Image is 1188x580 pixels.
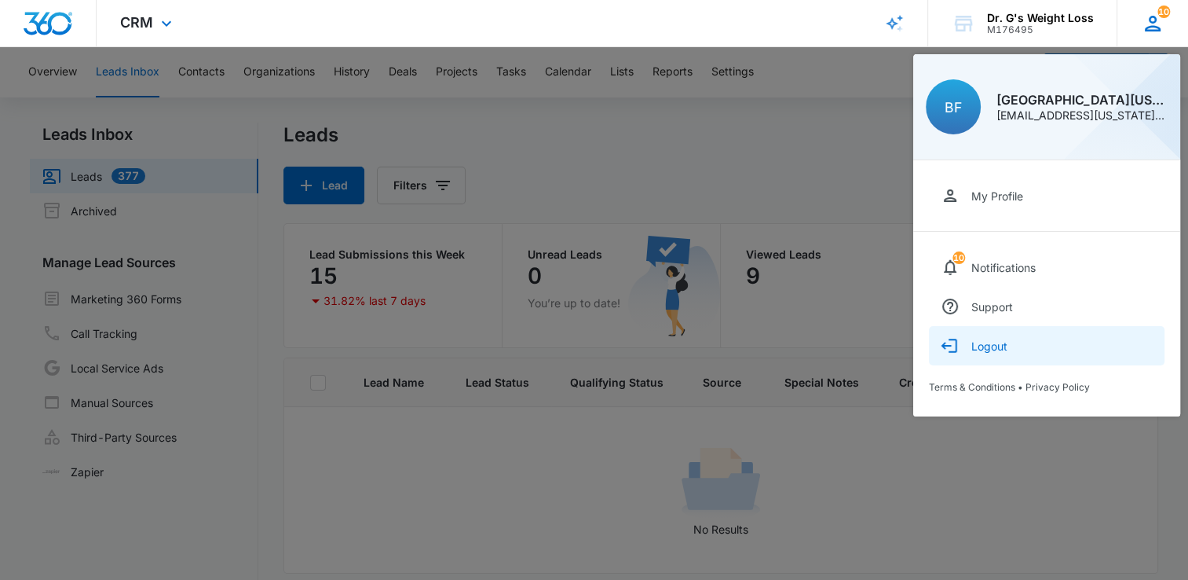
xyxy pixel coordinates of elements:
div: Logout [971,340,1007,353]
span: BF [945,99,962,116]
a: Terms & Conditions [929,381,1015,393]
div: Support [971,300,1013,314]
span: 10 [952,251,965,264]
div: • [929,381,1164,393]
div: account name [987,12,1094,24]
div: [EMAIL_ADDRESS][US_STATE][DOMAIN_NAME] [996,110,1168,121]
div: account id [987,24,1094,35]
div: My Profile [971,189,1023,203]
div: [GEOGRAPHIC_DATA][US_STATE] [996,94,1168,106]
a: Privacy Policy [1025,381,1090,393]
div: notifications count [1157,6,1170,18]
span: CRM [120,14,153,31]
a: Support [929,287,1164,326]
a: notifications countNotifications [929,248,1164,287]
a: My Profile [929,176,1164,215]
div: Notifications [971,261,1036,274]
div: notifications count [952,251,965,264]
span: 10 [1157,6,1170,18]
button: Logout [929,326,1164,365]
